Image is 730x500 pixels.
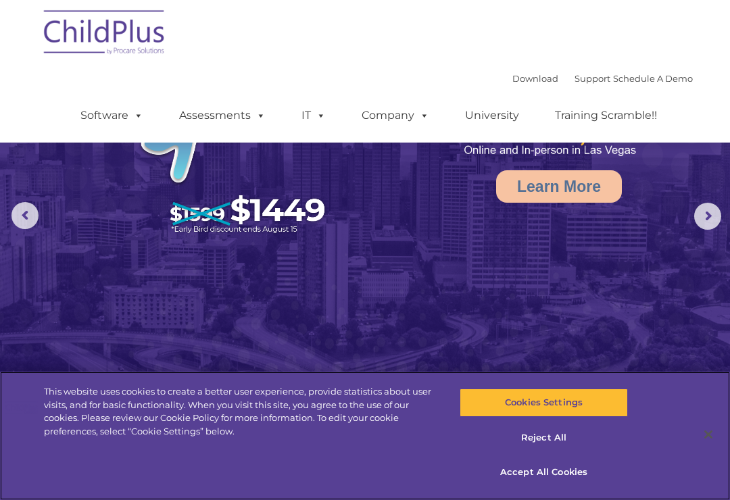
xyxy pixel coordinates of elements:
a: Assessments [166,102,279,129]
a: Training Scramble!! [541,102,671,129]
a: Software [67,102,157,129]
a: IT [288,102,339,129]
a: Learn More [496,170,622,203]
button: Cookies Settings [460,389,627,417]
font: | [512,73,693,84]
button: Reject All [460,424,627,452]
button: Close [693,420,723,449]
a: Schedule A Demo [613,73,693,84]
a: Support [575,73,610,84]
a: University [452,102,533,129]
a: Download [512,73,558,84]
img: ChildPlus by Procare Solutions [37,1,172,68]
div: This website uses cookies to create a better user experience, provide statistics about user visit... [44,385,438,438]
a: Company [348,102,443,129]
button: Accept All Cookies [460,458,627,486]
